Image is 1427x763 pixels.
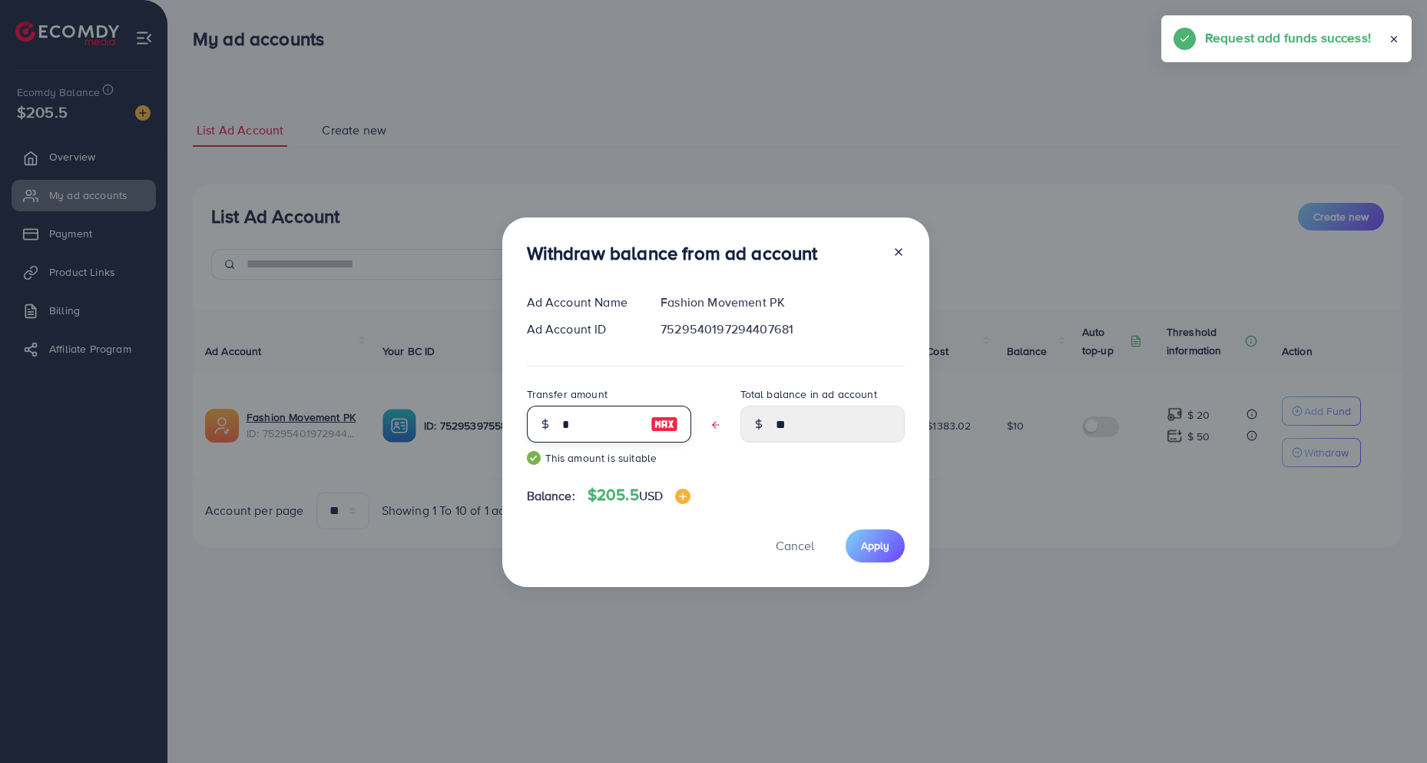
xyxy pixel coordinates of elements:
[588,486,690,505] h4: $205.5
[1362,694,1415,751] iframe: Chat
[527,386,608,402] label: Transfer amount
[527,242,818,264] h3: Withdraw balance from ad account
[648,294,916,311] div: Fashion Movement PK
[861,538,889,553] span: Apply
[675,489,690,504] img: image
[527,487,575,505] span: Balance:
[776,537,814,554] span: Cancel
[1205,28,1371,48] h5: Request add funds success!
[527,450,691,466] small: This amount is suitable
[757,529,833,562] button: Cancel
[515,294,649,311] div: Ad Account Name
[651,415,678,433] img: image
[740,386,877,402] label: Total balance in ad account
[639,487,663,504] span: USD
[648,320,916,338] div: 7529540197294407681
[515,320,649,338] div: Ad Account ID
[527,451,541,465] img: guide
[846,529,905,562] button: Apply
